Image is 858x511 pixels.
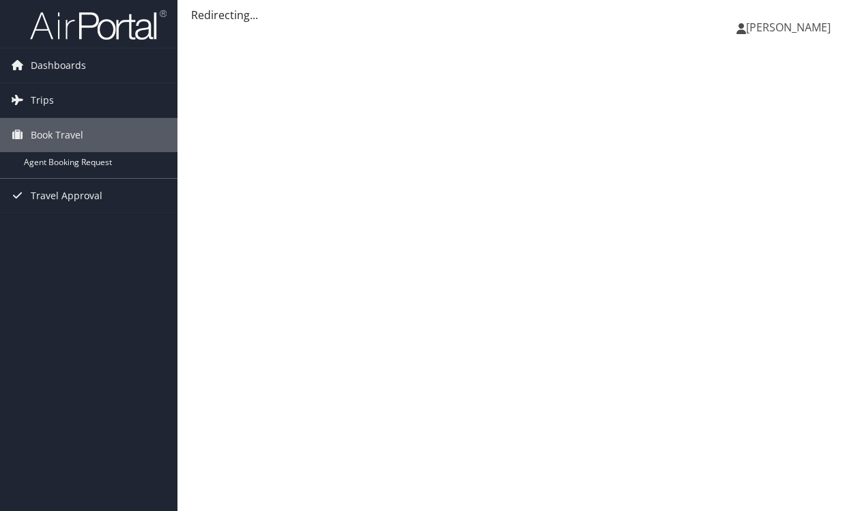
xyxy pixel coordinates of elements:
span: Book Travel [31,118,83,152]
span: Travel Approval [31,179,102,213]
span: Dashboards [31,48,86,83]
a: [PERSON_NAME] [737,7,844,48]
img: airportal-logo.png [30,9,167,41]
span: [PERSON_NAME] [746,20,831,35]
div: Redirecting... [191,7,844,23]
span: Trips [31,83,54,117]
